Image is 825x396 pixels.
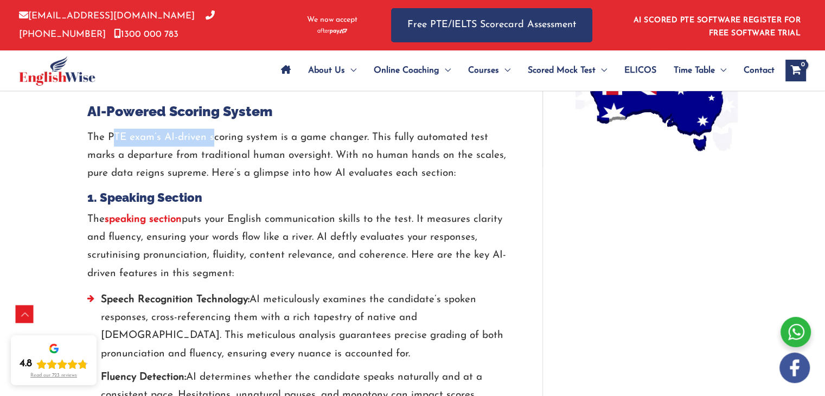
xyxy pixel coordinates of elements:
[779,353,810,383] img: white-facebook.png
[374,52,439,90] span: Online Coaching
[365,52,459,90] a: Online CoachingMenu Toggle
[87,103,510,120] h2: AI-Powered Scoring System
[114,30,178,39] a: 1300 000 783
[87,210,510,283] p: The puts your English communication skills to the test. It measures clarity and fluency, ensuring...
[596,52,607,90] span: Menu Toggle
[439,52,451,90] span: Menu Toggle
[19,11,215,39] a: [PHONE_NUMBER]
[744,52,775,90] span: Contact
[665,52,735,90] a: Time TableMenu Toggle
[101,372,186,382] strong: Fluency Detection:
[30,373,77,379] div: Read our 723 reviews
[87,190,510,205] h4: 1. Speaking Section
[19,56,95,86] img: cropped-ew-logo
[345,52,356,90] span: Menu Toggle
[105,214,182,225] a: speaking section
[634,16,801,37] a: AI SCORED PTE SOFTWARE REGISTER FOR FREE SOFTWARE TRIAL
[459,52,519,90] a: CoursesMenu Toggle
[616,52,665,90] a: ELICOS
[519,52,616,90] a: Scored Mock TestMenu Toggle
[674,52,715,90] span: Time Table
[735,52,775,90] a: Contact
[624,52,656,90] span: ELICOS
[528,52,596,90] span: Scored Mock Test
[20,357,32,371] div: 4.8
[627,8,806,43] aside: Header Widget 1
[499,52,510,90] span: Menu Toggle
[299,52,365,90] a: About UsMenu Toggle
[272,52,775,90] nav: Site Navigation: Main Menu
[468,52,499,90] span: Courses
[20,357,88,371] div: Rating: 4.8 out of 5
[785,60,806,81] a: View Shopping Cart, empty
[87,291,510,368] li: AI meticulously examines the candidate’s spoken responses, cross-referencing them with a rich tap...
[101,295,250,305] strong: Speech Recognition Technology:
[19,11,195,21] a: [EMAIL_ADDRESS][DOMAIN_NAME]
[715,52,726,90] span: Menu Toggle
[391,8,592,42] a: Free PTE/IELTS Scorecard Assessment
[317,28,347,34] img: Afterpay-Logo
[87,129,510,183] p: The PTE exam’s AI-driven scoring system is a game changer. This fully automated test marks a depa...
[307,15,357,25] span: We now accept
[308,52,345,90] span: About Us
